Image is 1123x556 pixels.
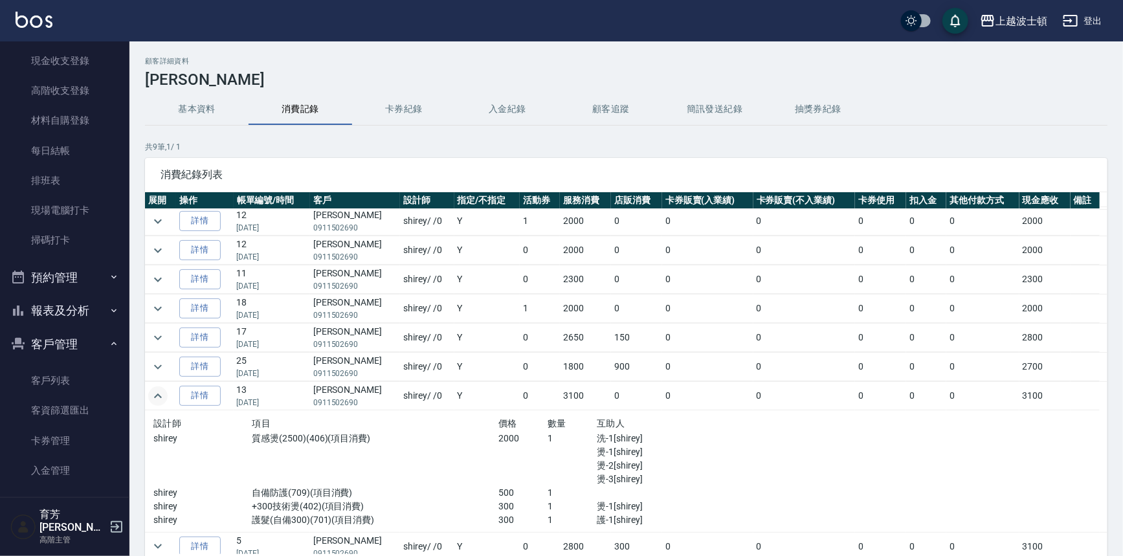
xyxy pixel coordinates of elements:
p: 1 [548,500,597,513]
td: 0 [662,324,753,352]
button: expand row [148,299,168,318]
td: 0 [753,353,856,381]
p: [DATE] [237,222,307,234]
td: 0 [906,353,946,381]
td: 0 [611,207,662,236]
p: 300 [498,513,548,527]
td: 0 [662,353,753,381]
td: 0 [946,236,1019,265]
p: 共 9 筆, 1 / 1 [145,141,1107,153]
th: 指定/不指定 [454,192,520,209]
td: shirey / /0 [400,265,454,294]
button: 入金紀錄 [456,94,559,125]
td: 1 [520,295,560,323]
td: 0 [906,295,946,323]
td: 0 [520,324,560,352]
td: 0 [855,353,906,381]
p: [DATE] [237,309,307,321]
td: 0 [753,324,856,352]
h5: 育芳[PERSON_NAME] [39,508,106,534]
span: 設計師 [153,418,181,428]
button: 顧客追蹤 [559,94,663,125]
td: 1 [520,207,560,236]
td: 0 [611,236,662,265]
td: 0 [520,353,560,381]
p: 質感燙(2500)(406)(項目消費) [252,432,498,445]
p: 0911502690 [313,251,397,263]
td: 12 [234,236,310,265]
p: 洗-1[shirey] [597,432,744,445]
td: 0 [906,207,946,236]
a: 現場電腦打卡 [5,195,124,225]
p: [DATE] [237,280,307,292]
a: 卡券管理 [5,426,124,456]
p: 燙-3[shirey] [597,473,744,486]
th: 扣入金 [906,192,946,209]
a: 每日結帳 [5,136,124,166]
p: [DATE] [237,339,307,350]
td: 0 [946,265,1019,294]
p: shirey [153,513,252,527]
p: 1 [548,432,597,445]
td: Y [454,382,520,410]
td: 2000 [1019,295,1071,323]
td: [PERSON_NAME] [310,265,400,294]
th: 現金應收 [1019,192,1071,209]
td: 2000 [560,295,611,323]
td: 0 [662,207,753,236]
p: 自備防護(709)(項目消費) [252,486,498,500]
span: 數量 [548,418,566,428]
td: 2650 [560,324,611,352]
td: 18 [234,295,310,323]
td: shirey / /0 [400,353,454,381]
td: 0 [855,236,906,265]
p: 0911502690 [313,397,397,408]
a: 詳情 [179,269,221,289]
button: 預約管理 [5,261,124,295]
p: 500 [498,486,548,500]
td: 2300 [560,265,611,294]
td: Y [454,207,520,236]
td: 0 [753,207,856,236]
td: 0 [906,236,946,265]
td: [PERSON_NAME] [310,324,400,352]
th: 客戶 [310,192,400,209]
th: 卡券使用 [855,192,906,209]
p: [DATE] [237,251,307,263]
button: 客戶管理 [5,328,124,361]
a: 客戶列表 [5,366,124,395]
td: 2000 [560,207,611,236]
td: 0 [753,265,856,294]
p: [DATE] [237,397,307,408]
button: 消費記錄 [249,94,352,125]
td: 900 [611,353,662,381]
p: 2000 [498,432,548,445]
button: expand row [148,386,168,406]
th: 活動券 [520,192,560,209]
p: shirey [153,500,252,513]
td: 0 [855,382,906,410]
a: 詳情 [179,357,221,377]
td: 0 [753,295,856,323]
td: shirey / /0 [400,295,454,323]
a: 排班表 [5,166,124,195]
td: Y [454,295,520,323]
a: 客資篩選匯出 [5,395,124,425]
button: 登出 [1058,9,1107,33]
td: 25 [234,353,310,381]
p: 0911502690 [313,339,397,350]
td: [PERSON_NAME] [310,207,400,236]
td: Y [454,236,520,265]
td: Y [454,324,520,352]
td: [PERSON_NAME] [310,295,400,323]
span: 互助人 [597,418,625,428]
td: 0 [611,382,662,410]
p: 0911502690 [313,280,397,292]
p: 護-1[shirey] [597,513,744,527]
p: 0911502690 [313,309,397,321]
button: expand row [148,270,168,289]
p: 燙-1[shirey] [597,500,744,513]
button: 卡券紀錄 [352,94,456,125]
th: 備註 [1071,192,1100,209]
th: 店販消費 [611,192,662,209]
